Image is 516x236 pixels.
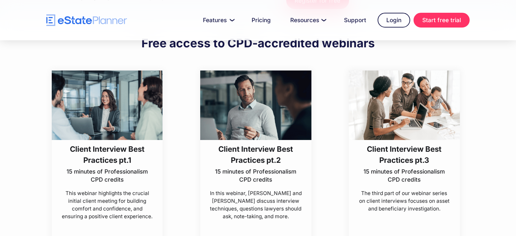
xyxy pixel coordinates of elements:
h3: Client Interview Best Practices pt.3 [358,143,451,166]
p: 15 minutes of Professionalism CPD credits [209,168,302,184]
a: Client Interview Best Practices pt.115 minutes of Professionalism CPD creditsThis webinar highlig... [52,70,163,221]
p: This webinar highlights the crucial initial client meeting for building comfort and confidence, a... [61,189,154,221]
a: Support [336,13,374,27]
p: In this webinar, [PERSON_NAME] and [PERSON_NAME] discuss interview techniques, questions lawyers ... [209,189,302,221]
a: home [46,14,127,26]
a: Features [195,13,240,27]
p: The third part of our webinar series on client interviews focuses on asset and beneficiary invest... [358,189,451,213]
p: 15 minutes of Professionalism CPD credits [358,168,451,184]
a: Start free trial [414,13,470,28]
h3: Client Interview Best Practices pt.2 [209,143,302,166]
a: Resources [282,13,333,27]
a: Login [378,13,410,28]
h3: Client Interview Best Practices pt.1 [61,143,154,166]
a: Pricing [244,13,279,27]
a: Client Interview Best Practices pt.215 minutes of Professionalism CPD creditsIn this webinar, [PE... [200,70,311,221]
a: Client Interview Best Practices pt.315 minutes of Professionalism CPD creditsThe third part of ou... [349,70,460,213]
p: 15 minutes of Professionalism CPD credits [61,168,154,184]
h2: Free access to CPD-accredited webinars [141,36,375,50]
